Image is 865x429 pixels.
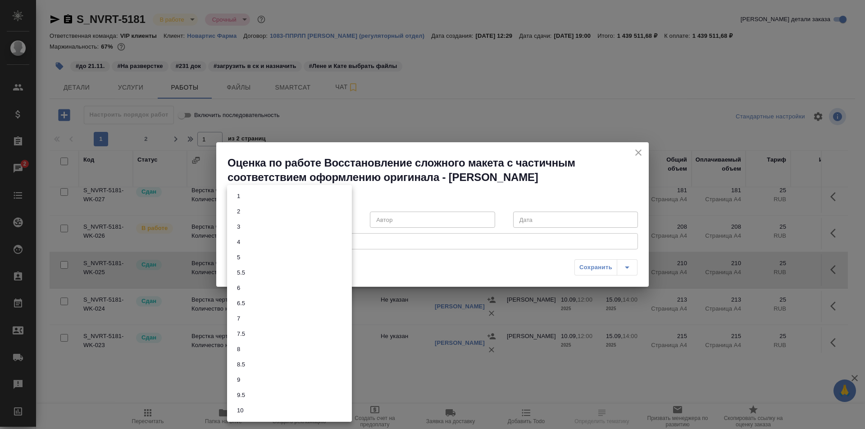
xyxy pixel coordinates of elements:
button: 6.5 [234,298,248,308]
button: 10 [234,406,246,415]
button: 7 [234,314,243,324]
button: 8.5 [234,360,248,370]
button: 2 [234,207,243,217]
button: 9 [234,375,243,385]
button: 5.5 [234,268,248,278]
button: 6 [234,283,243,293]
button: 1 [234,191,243,201]
button: 9.5 [234,390,248,400]
button: 3 [234,222,243,232]
button: 4 [234,237,243,247]
button: 5 [234,253,243,262]
button: 7.5 [234,329,248,339]
button: 8 [234,344,243,354]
